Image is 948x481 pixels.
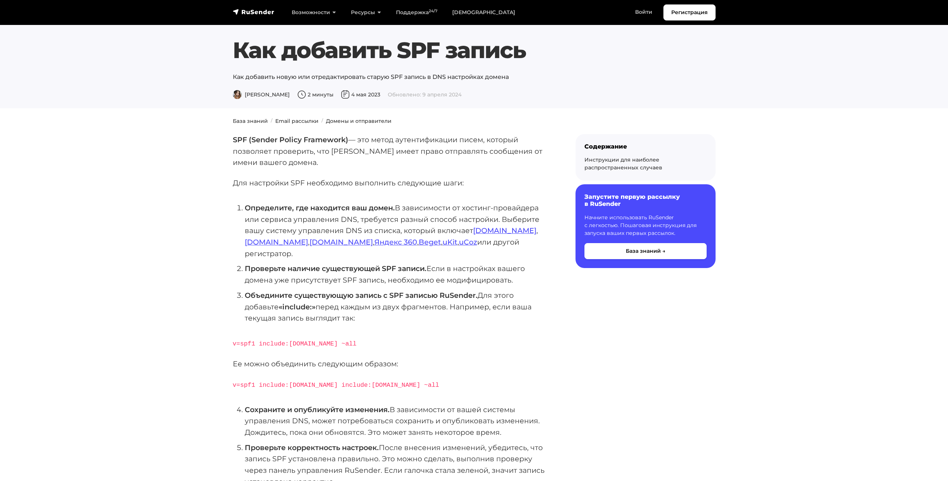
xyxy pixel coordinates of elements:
[228,117,720,125] nav: breadcrumb
[584,143,707,150] div: Содержание
[233,91,290,98] span: [PERSON_NAME]
[443,238,457,246] a: uKit
[245,264,427,273] strong: Проверьте наличие существующей SPF записи.
[341,90,350,99] img: Дата публикации
[275,118,318,124] a: Email рассылки
[245,202,552,259] li: В зависимости от хостинг-провайдера или сервиса управления DNS, требуется разный способ настройки...
[445,5,523,20] a: [DEMOGRAPHIC_DATA]
[374,238,417,246] a: Яндекс 360
[245,263,552,286] li: Если в настройках вашего домена уже присутствует SPF запись, необходимо ее модифицировать.
[628,4,660,20] a: Войти
[233,134,552,168] p: — это метод аутентификации писем, который позволяет проверить, что [PERSON_NAME] имеет право отпр...
[245,405,390,414] strong: Сохраните и опубликуйте изменения.
[584,193,707,207] h6: Запустите первую рассылку в RuSender
[245,291,478,300] strong: Объедините существующую запись с SPF записью RuSender.
[233,135,348,144] strong: SPF (Sender Policy Framework)
[245,290,552,324] li: Для этого добавьте перед каждым из двух фрагментов. Например, если ваша текущая запись выглядит так:
[245,443,379,452] strong: Проверьте корректность настроек.
[245,203,395,212] strong: Определите, где находится ваш домен.
[297,90,306,99] img: Время чтения
[584,156,662,171] a: Инструкции для наиболее распространенных случаев
[310,238,373,246] a: [DOMAIN_NAME]
[429,9,437,13] sup: 24/7
[279,302,316,311] strong: «include:»
[297,91,333,98] span: 2 минуты
[233,340,357,347] code: v=spf1 include:[DOMAIN_NAME] ~all
[388,91,462,98] span: Обновлено: 9 апреля 2024
[233,37,716,64] h1: Как добавить SPF запись
[576,184,716,268] a: Запустите первую рассылку в RuSender Начните использовать RuSender с легкостью. Пошаговая инструк...
[233,177,552,189] p: Для настройки SPF необходимо выполнить следующие шаги:
[341,91,380,98] span: 4 мая 2023
[233,8,275,16] img: RuSender
[326,118,391,124] a: Домены и отправители
[459,238,477,246] a: uCoz
[343,5,389,20] a: Ресурсы
[473,226,536,235] a: [DOMAIN_NAME]
[245,238,308,246] a: [DOMAIN_NAME]
[233,73,716,82] p: Как добавить новую или отредактировать старую SPF запись в DNS настройках домена
[584,214,707,237] p: Начните использовать RuSender с легкостью. Пошаговая инструкция для запуска ваших первых рассылок.
[233,118,268,124] a: База знаний
[389,5,445,20] a: Поддержка24/7
[584,243,707,259] button: База знаний →
[284,5,343,20] a: Возможности
[233,358,552,370] p: Ее можно объединить следующим образом:
[663,4,716,20] a: Регистрация
[233,382,439,389] code: v=spf1 include:[DOMAIN_NAME] include:[DOMAIN_NAME] ~all
[245,404,552,438] li: В зависимости от вашей системы управления DNS, может потребоваться сохранить и опубликовать измен...
[419,238,441,246] a: Beget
